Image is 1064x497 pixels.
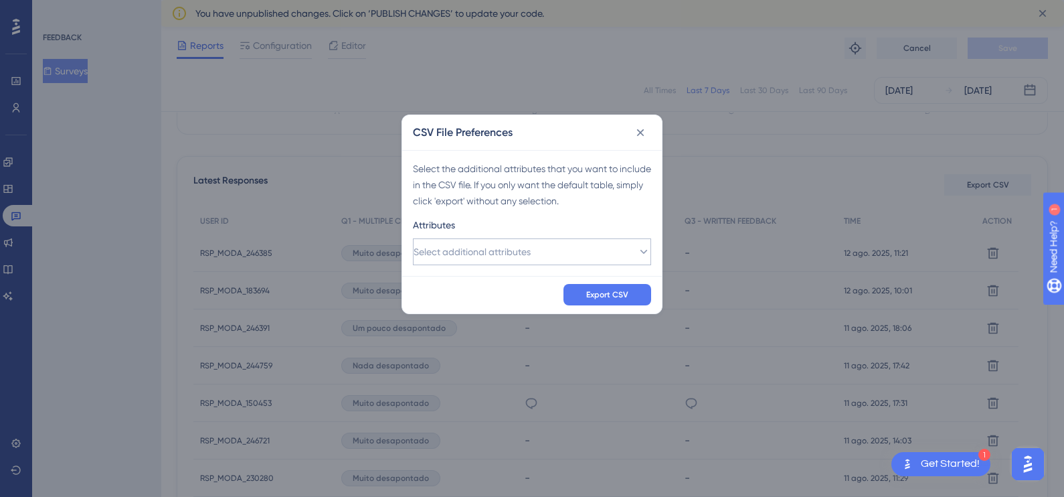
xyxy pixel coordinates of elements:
div: Open Get Started! checklist, remaining modules: 1 [891,452,990,476]
span: Need Help? [31,3,84,19]
h2: CSV File Preferences [413,125,513,141]
div: Select the additional attributes that you want to include in the CSV file. If you only want the d... [413,161,651,209]
div: Get Started! [921,457,980,472]
span: Export CSV [586,289,628,300]
iframe: UserGuiding AI Assistant Launcher [1008,444,1048,484]
span: Select additional attributes [414,244,531,260]
div: 1 [93,7,97,17]
div: 1 [978,449,990,461]
img: launcher-image-alternative-text [899,456,915,472]
span: Attributes [413,217,455,233]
